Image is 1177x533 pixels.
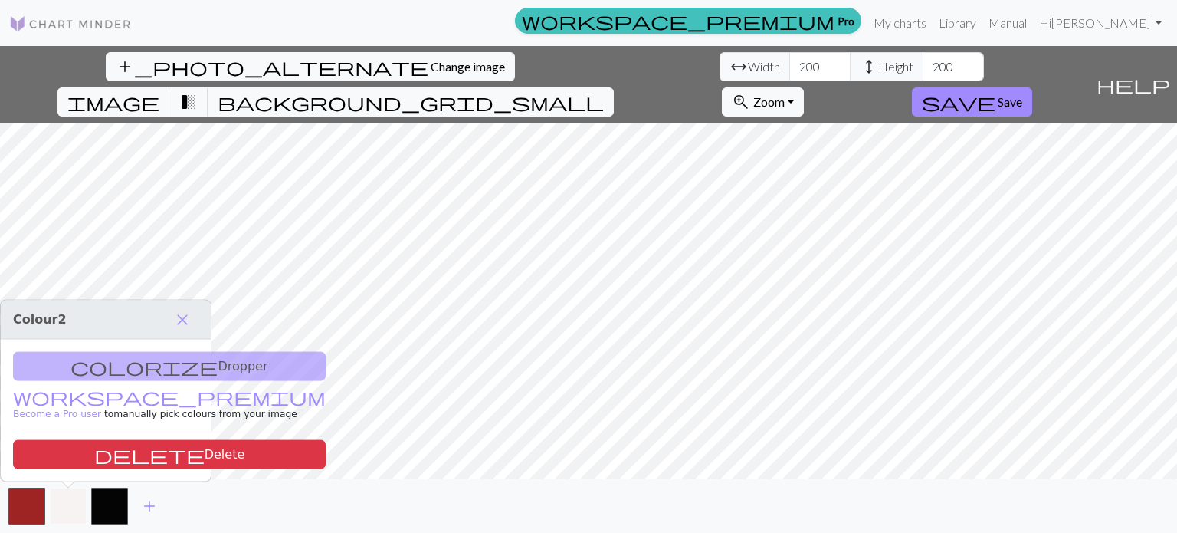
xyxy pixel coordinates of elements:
span: workspace_premium [522,10,834,31]
span: Colour 2 [13,312,67,327]
span: arrow_range [729,56,748,77]
span: workspace_premium [13,386,326,407]
span: background_grid_small [218,91,604,113]
span: Height [878,58,913,76]
button: Zoom [722,87,804,117]
button: Add color [130,492,169,521]
button: Help [1090,46,1177,123]
span: height [860,56,878,77]
span: transition_fade [179,91,198,113]
span: Change image [431,59,505,74]
span: image [67,91,159,113]
span: help [1097,74,1170,95]
span: add_photo_alternate [116,56,428,77]
a: Hi[PERSON_NAME] [1033,8,1168,38]
img: Logo [9,15,132,33]
a: Manual [982,8,1033,38]
span: delete [94,444,205,466]
a: My charts [867,8,933,38]
span: save [922,91,995,113]
button: Change image [106,52,515,81]
span: Save [998,94,1022,109]
span: Width [748,58,780,76]
span: Zoom [753,94,785,109]
button: Save [912,87,1032,117]
button: Close [166,307,198,333]
a: Become a Pro user [13,393,326,419]
span: add [140,495,159,517]
small: to manually pick colours from your image [13,393,326,419]
a: Pro [515,8,861,34]
span: zoom_in [732,91,750,113]
a: Library [933,8,982,38]
span: close [173,309,192,331]
button: Delete color [13,440,326,469]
